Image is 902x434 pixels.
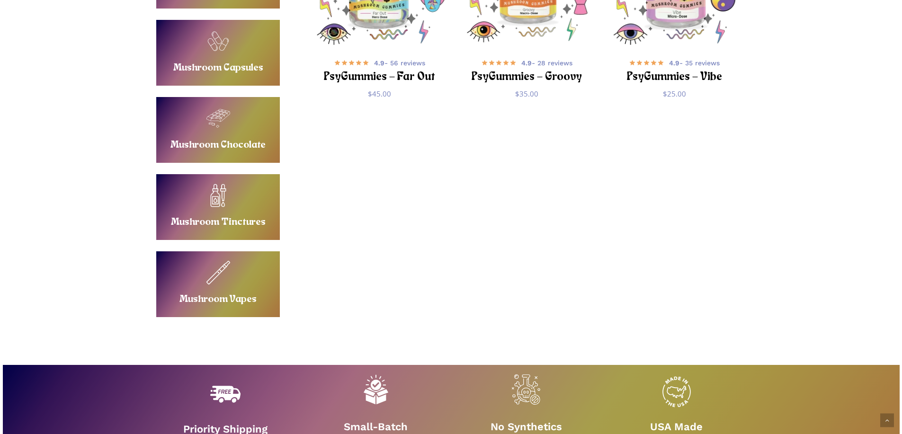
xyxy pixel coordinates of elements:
a: 4.9- 28 reviews PsyGummies – Groovy [470,57,585,82]
a: 4.9- 35 reviews PsyGummies – Vibe [617,57,732,82]
span: - 35 reviews [669,58,720,68]
span: - 56 reviews [374,58,425,68]
strong: No Synthetics [491,421,562,433]
strong: Small-Batch [344,421,408,433]
h2: PsyGummies – Vibe [617,69,732,86]
span: - 28 reviews [521,58,572,68]
b: 4.9 [521,59,532,67]
strong: USA Made [650,421,703,433]
b: 4.9 [669,59,679,67]
span: $ [663,89,667,98]
bdi: 25.00 [663,89,686,98]
bdi: 35.00 [515,89,538,98]
bdi: 45.00 [368,89,391,98]
a: Back to top [880,414,894,427]
span: $ [515,89,519,98]
h2: PsyGummies – Groovy [470,69,585,86]
a: 4.9- 56 reviews PsyGummies – Far Out [322,57,437,82]
span: $ [368,89,372,98]
b: 4.9 [374,59,384,67]
h2: PsyGummies – Far Out [322,69,437,86]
